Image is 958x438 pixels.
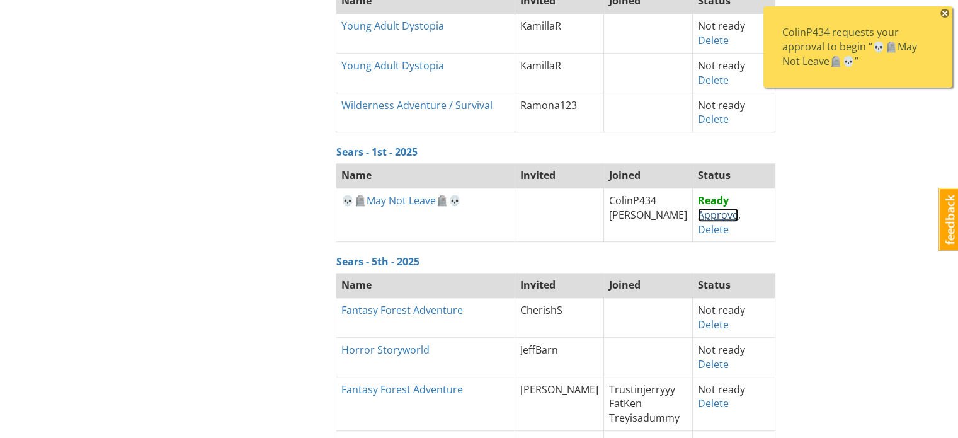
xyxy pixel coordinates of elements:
[698,59,745,72] span: Not ready
[698,357,729,371] a: Delete
[336,273,515,298] th: Name
[698,208,738,222] a: Approve
[341,303,463,317] a: Fantasy Forest Adventure
[698,318,729,331] a: Delete
[940,9,949,18] span: ×
[520,383,598,396] span: [PERSON_NAME]
[604,273,693,298] th: Joined
[698,112,729,126] a: Delete
[341,193,461,207] a: 💀🪦May Not Leave🪦💀
[520,59,561,72] span: KamillaR
[698,396,729,410] a: Delete
[520,98,577,112] span: Ramona123
[520,19,561,33] span: KamillaR
[698,383,745,396] span: Not ready
[698,19,745,33] span: Not ready
[341,59,444,72] a: Young Adult Dystopia
[698,193,729,207] strong: Ready
[698,303,745,317] span: Not ready
[604,163,693,188] th: Joined
[341,19,444,33] a: Young Adult Dystopia
[698,343,745,357] span: Not ready
[520,303,562,317] span: CherishS
[698,222,729,236] a: Delete
[693,273,775,298] th: Status
[698,33,729,47] a: Delete
[520,343,558,357] span: JeffBarn
[515,163,604,188] th: Invited
[336,145,418,159] a: Sears - 1st - 2025
[609,208,687,222] span: [PERSON_NAME]
[782,25,933,69] div: ColinP434 requests your approval to begin “💀🪦May Not Leave🪦💀”
[698,73,729,87] a: Delete
[515,273,604,298] th: Invited
[336,163,515,188] th: Name
[609,411,680,425] span: Treyisadummy
[693,163,775,188] th: Status
[609,396,642,410] span: FatKen
[341,98,493,112] a: Wilderness Adventure / Survival
[336,255,419,268] a: Sears - 5th - 2025
[698,193,741,236] span: ,
[341,383,463,396] a: Fantasy Forest Adventure
[609,193,656,207] span: ColinP434
[609,383,675,396] span: Trustinjerryyy
[341,343,430,357] a: Horror Storyworld
[698,98,745,112] span: Not ready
